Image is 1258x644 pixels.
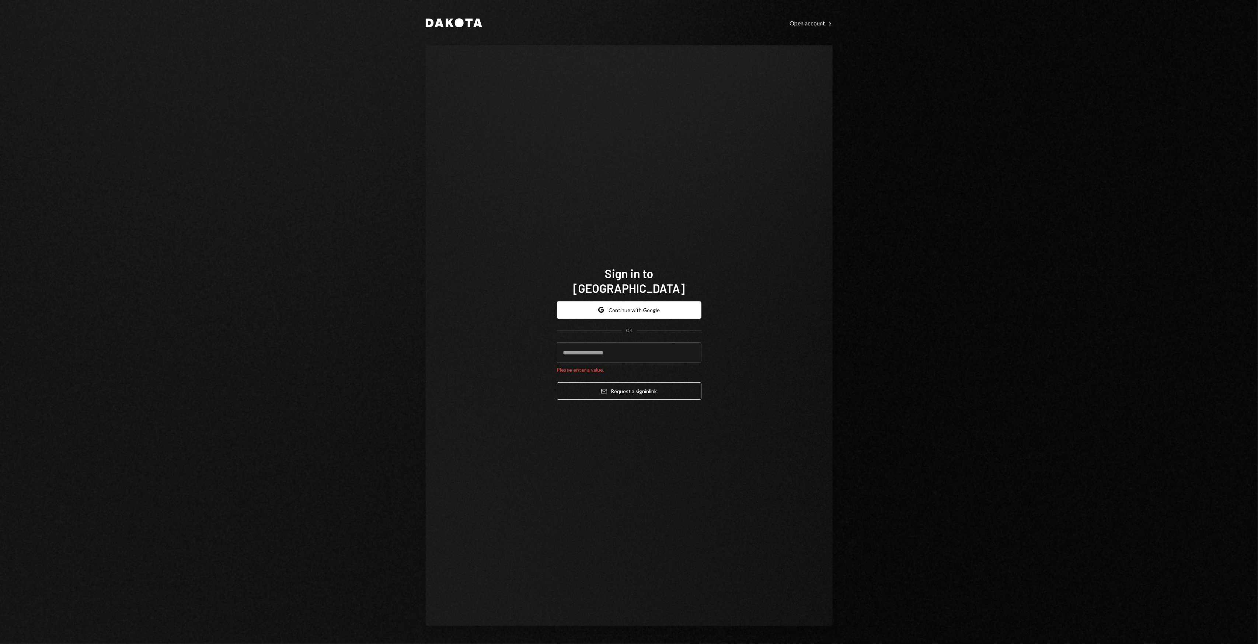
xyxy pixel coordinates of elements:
h1: Sign in to [GEOGRAPHIC_DATA] [557,266,701,295]
button: Continue with Google [557,301,701,319]
div: Please enter a value. [557,366,701,374]
button: Request a signinlink [557,382,701,400]
div: OR [626,328,632,334]
a: Open account [790,19,833,27]
div: Open account [790,20,833,27]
